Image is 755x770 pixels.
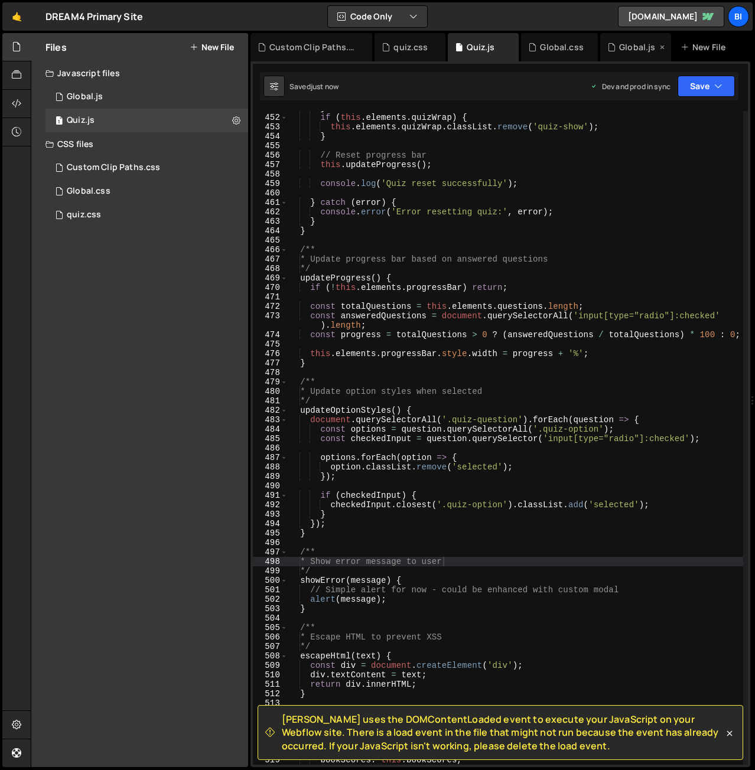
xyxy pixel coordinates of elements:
[253,160,288,169] div: 457
[328,6,427,27] button: Code Only
[253,368,288,377] div: 478
[253,651,288,661] div: 508
[31,61,248,85] div: Javascript files
[253,349,288,358] div: 476
[253,141,288,151] div: 455
[253,623,288,632] div: 505
[619,41,655,53] div: Global.js
[590,81,671,92] div: Dev and prod in sync
[253,132,288,141] div: 454
[253,377,288,387] div: 479
[253,415,288,425] div: 483
[253,755,288,765] div: 519
[253,661,288,670] div: 509
[253,396,288,406] div: 481
[253,614,288,623] div: 504
[253,302,288,311] div: 472
[45,85,248,109] div: 16933/46376.js
[253,717,288,727] div: 515
[31,132,248,156] div: CSS files
[253,358,288,368] div: 477
[253,736,288,746] div: 517
[253,566,288,576] div: 499
[253,585,288,595] div: 501
[45,41,67,54] h2: Files
[253,528,288,538] div: 495
[253,727,288,736] div: 516
[253,746,288,755] div: 518
[253,642,288,651] div: 507
[253,217,288,226] div: 463
[681,41,730,53] div: New File
[56,117,63,126] span: 1
[253,283,288,292] div: 470
[289,81,339,92] div: Saved
[467,41,494,53] div: Quiz.js
[253,273,288,283] div: 469
[67,186,110,197] div: Global.css
[45,109,248,132] div: 16933/46729.js
[253,547,288,557] div: 497
[253,462,288,472] div: 488
[393,41,428,53] div: quiz.css
[67,115,95,126] div: Quiz.js
[253,472,288,481] div: 489
[253,245,288,255] div: 466
[253,453,288,462] div: 487
[253,500,288,510] div: 492
[253,481,288,491] div: 490
[67,92,103,102] div: Global.js
[253,491,288,500] div: 491
[253,699,288,708] div: 513
[2,2,31,31] a: 🤙
[311,81,339,92] div: just now
[253,595,288,604] div: 502
[253,198,288,207] div: 461
[253,340,288,349] div: 475
[253,255,288,264] div: 467
[253,604,288,614] div: 503
[253,689,288,699] div: 512
[253,311,288,330] div: 473
[253,443,288,453] div: 486
[45,203,248,227] div: 16933/46731.css
[253,670,288,680] div: 510
[253,557,288,566] div: 498
[190,43,234,52] button: New File
[253,236,288,245] div: 465
[253,632,288,642] div: 506
[269,41,358,53] div: Custom Clip Paths.css
[253,188,288,198] div: 460
[253,151,288,160] div: 456
[45,180,248,203] div: 16933/46377.css
[728,6,749,27] a: Bi
[253,330,288,340] div: 474
[253,708,288,717] div: 514
[253,179,288,188] div: 459
[253,519,288,528] div: 494
[45,156,248,180] div: 16933/47116.css
[253,425,288,434] div: 484
[253,207,288,217] div: 462
[253,406,288,415] div: 482
[45,9,143,24] div: DREAM4 Primary Site
[253,538,288,547] div: 496
[253,292,288,302] div: 471
[253,226,288,236] div: 464
[253,113,288,122] div: 452
[253,122,288,132] div: 453
[253,680,288,689] div: 511
[67,210,101,220] div: quiz.css
[282,713,724,752] span: [PERSON_NAME] uses the DOMContentLoaded event to execute your JavaScript on your Webflow site. Th...
[678,76,735,97] button: Save
[253,387,288,396] div: 480
[253,510,288,519] div: 493
[618,6,724,27] a: [DOMAIN_NAME]
[253,264,288,273] div: 468
[253,434,288,443] div: 485
[253,576,288,585] div: 500
[67,162,160,173] div: Custom Clip Paths.css
[540,41,584,53] div: Global.css
[253,169,288,179] div: 458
